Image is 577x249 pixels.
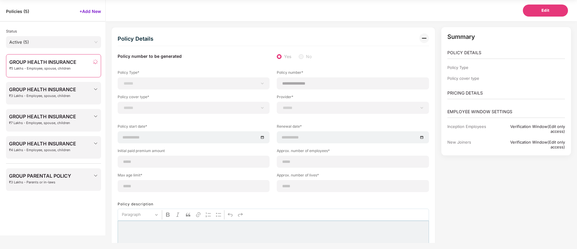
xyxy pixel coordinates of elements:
[118,53,182,60] label: Policy number to be generated
[419,33,429,43] img: svg+xml;base64,PHN2ZyB3aWR0aD0iMzIiIGhlaWdodD0iMzIiIHZpZXdCb3g9IjAgMCAzMiAzMiIgZmlsbD0ibm9uZSIgeG...
[9,38,98,47] span: Active (5)
[9,114,76,119] span: GROUP HEALTH INSURANCE
[447,33,565,40] p: Summary
[542,8,550,14] span: Edit
[118,148,270,156] label: Initial paid premium amount
[118,94,270,102] label: Policy cover type*
[447,65,496,70] div: Policy Type
[9,173,71,179] span: GROUP PARENTAL POLICY
[118,33,153,44] div: Policy Details
[447,140,496,149] div: New Joiners
[93,87,98,92] img: svg+xml;base64,PHN2ZyBpZD0iRHJvcGRvd24tMzJ4MzIiIHhtbG5zPSJodHRwOi8vd3d3LnczLm9yZy8yMDAwL3N2ZyIgd2...
[9,180,71,184] span: ₹3 Lakhs - Parents or in-laws
[282,53,294,60] span: Yes
[304,53,314,60] span: No
[447,108,565,115] p: EMPLOYEE WINDOW SETTINGS
[79,8,101,14] span: +Add New
[447,90,565,96] p: PRICING DETAILS
[118,202,153,206] label: Policy description
[496,140,565,149] div: Verification Window(Edit only access)
[9,59,76,65] span: GROUP HEALTH INSURANCE
[9,121,76,125] span: ₹7 Lakhs - Employee, spouse, children
[277,94,429,102] label: Provider*
[93,114,98,119] img: svg+xml;base64,PHN2ZyBpZD0iRHJvcGRvd24tMzJ4MzIiIHhtbG5zPSJodHRwOi8vd3d3LnczLm9yZy8yMDAwL3N2ZyIgd2...
[523,5,568,17] button: Edit
[9,94,76,98] span: ₹3 Lakhs - Employee, spouse, children
[119,210,161,219] button: Paragraph
[9,141,76,146] span: GROUP HEALTH INSURANCE
[122,211,153,218] span: Paragraph
[9,87,76,92] span: GROUP HEALTH INSURANCE
[9,148,76,152] span: ₹4 Lakhs - Employee, spouse, children
[118,70,270,77] label: Policy Type*
[447,49,565,56] p: POLICY DETAILS
[277,148,429,156] label: Approx. number of employees*
[6,29,17,33] span: Status
[93,141,98,146] img: svg+xml;base64,PHN2ZyBpZD0iRHJvcGRvd24tMzJ4MzIiIHhtbG5zPSJodHRwOi8vd3d3LnczLm9yZy8yMDAwL3N2ZyIgd2...
[118,209,429,221] div: Editor toolbar
[9,67,76,70] span: ₹5 Lakhs - Employee, spouse, children
[277,124,429,131] label: Renewal date*
[277,70,429,77] label: Policy number*
[118,124,270,131] label: Policy start date*
[6,8,29,14] span: Policies ( 5 )
[447,124,496,134] div: Inception Employees
[496,124,565,134] div: Verification Window(Edit only access)
[93,173,98,178] img: svg+xml;base64,PHN2ZyBpZD0iRHJvcGRvd24tMzJ4MzIiIHhtbG5zPSJodHRwOi8vd3d3LnczLm9yZy8yMDAwL3N2ZyIgd2...
[447,76,496,81] div: Policy cover type
[277,173,429,180] label: Approx. number of lives*
[118,173,270,180] label: Max age limit*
